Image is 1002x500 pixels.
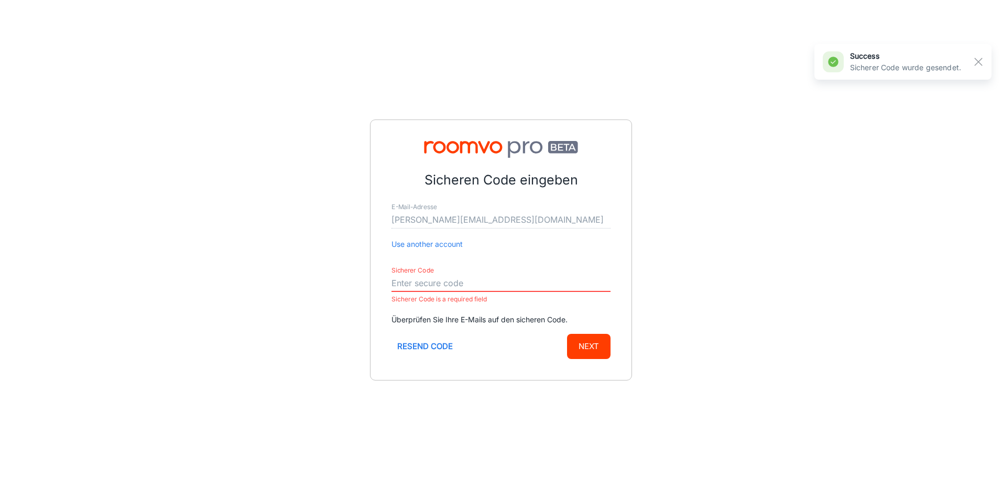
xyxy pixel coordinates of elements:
button: Next [567,334,611,359]
input: myname@example.com [391,212,611,229]
button: Resend code [391,334,459,359]
p: Sicherer Code is a required field [391,293,611,306]
img: Roomvo PRO Beta [391,141,611,158]
p: Sicherer Code wurde gesendet. [850,62,961,73]
label: E-Mail-Adresse [391,202,437,211]
button: Use another account [391,238,463,250]
p: Überprüfen Sie Ihre E-Mails auf den sicheren Code. [391,314,611,325]
h6: success [850,50,961,62]
p: Sicheren Code eingeben [391,170,611,190]
input: Enter secure code [391,275,611,292]
label: Sicherer Code [391,266,434,275]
